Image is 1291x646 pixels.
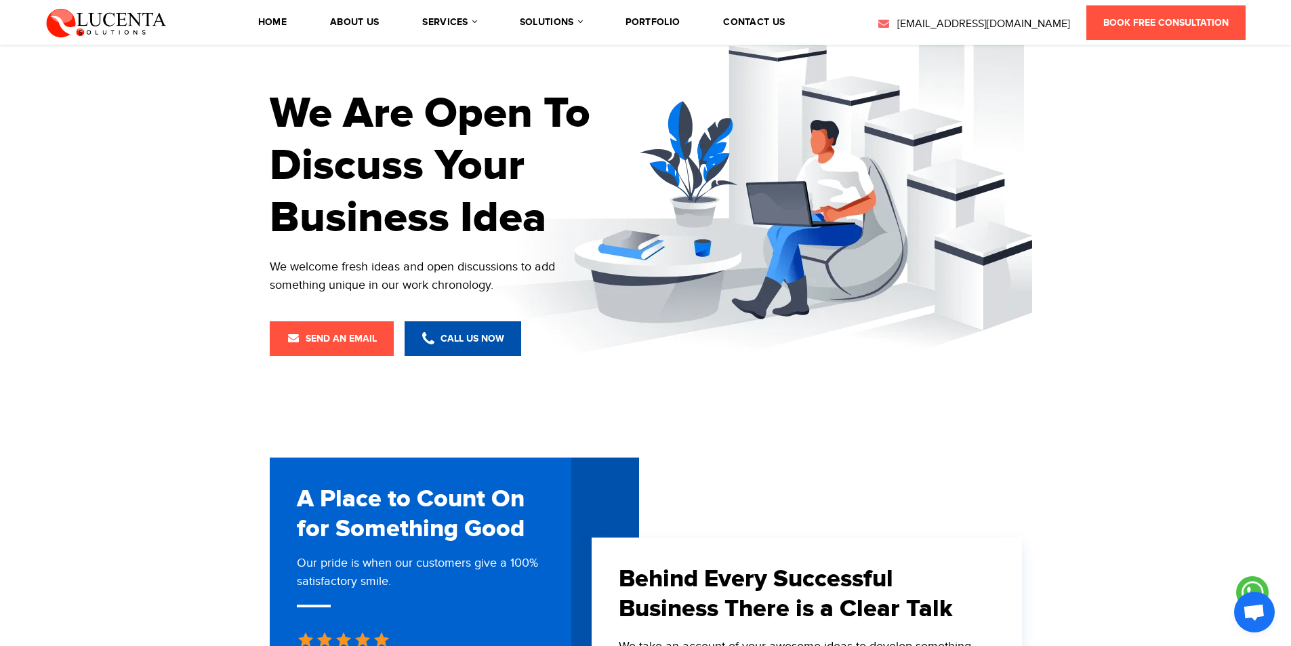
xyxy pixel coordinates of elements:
img: Lucenta Solutions [46,7,167,38]
div: Our pride is when our customers give a 100% satisfactory smile. [297,554,544,607]
a: contact us [723,18,785,27]
a: [EMAIL_ADDRESS][DOMAIN_NAME] [877,16,1070,33]
a: portfolio [626,18,680,27]
a: Send an Email [270,321,394,356]
a: Open chat [1234,592,1275,632]
a: solutions [520,18,582,27]
span: Call Us Now [422,333,504,344]
span: Book Free Consultation [1103,17,1229,28]
h1: We Are Open To Discuss Your Business Idea [270,88,642,244]
h2: A Place to Count On for Something Good [297,485,544,543]
span: Send an Email [287,333,377,344]
h2: Behind Every Successful Business There is a Clear Talk [619,565,995,623]
a: About Us [330,18,379,27]
a: Call Us Now [405,321,521,356]
a: services [422,18,476,27]
a: Book Free Consultation [1086,5,1246,40]
div: We welcome fresh ideas and open discussions to add something unique in our work chronology. [270,258,568,294]
a: Home [258,18,287,27]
